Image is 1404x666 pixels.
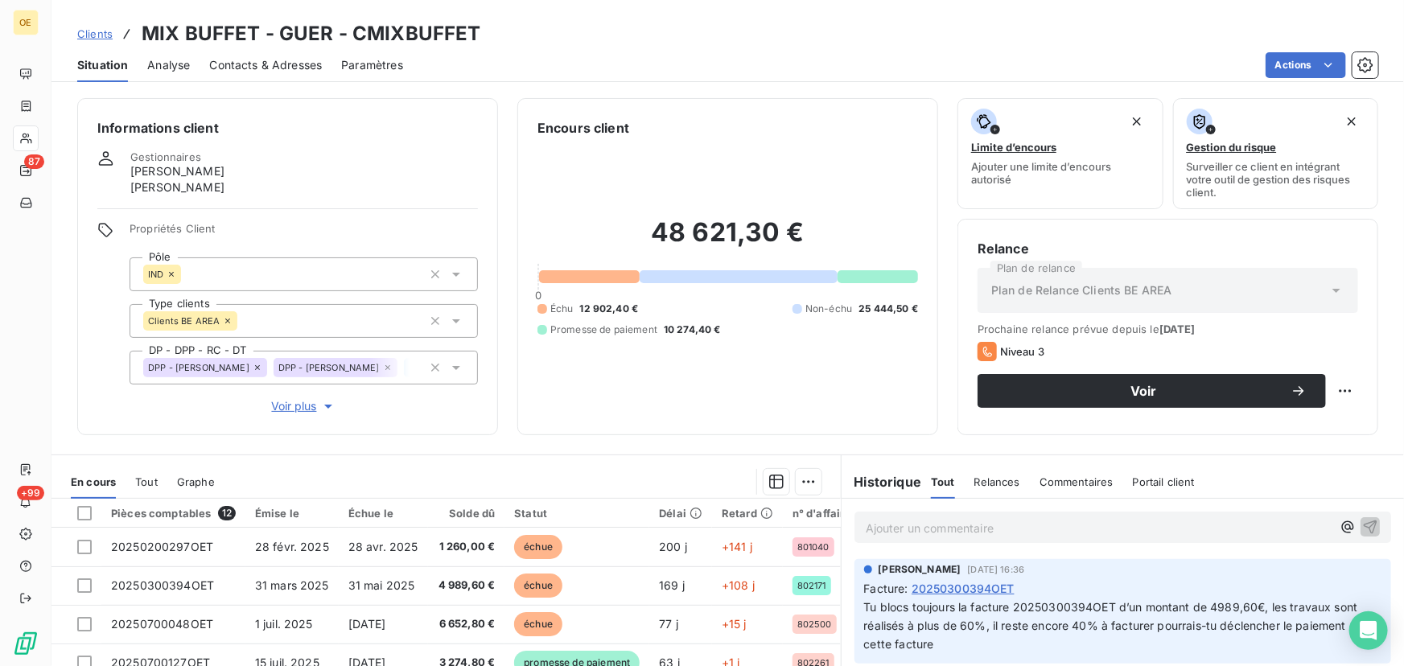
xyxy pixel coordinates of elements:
[974,475,1020,488] span: Relances
[978,323,1358,335] span: Prochaine relance prévue depuis le
[514,535,562,559] span: échue
[931,475,955,488] span: Tout
[1187,160,1365,199] span: Surveiller ce client en intégrant votre outil de gestion des risques client.
[17,486,44,500] span: +99
[111,578,214,592] span: 20250300394OET
[1000,345,1044,358] span: Niveau 3
[659,507,702,520] div: Délai
[514,507,640,520] div: Statut
[135,475,158,488] span: Tout
[341,57,403,73] span: Paramètres
[537,118,629,138] h6: Encours client
[148,363,249,372] span: DPP - [PERSON_NAME]
[410,360,422,375] input: Ajouter une valeur
[978,374,1326,408] button: Voir
[71,475,116,488] span: En cours
[142,19,481,48] h3: MIX BUFFET - GUER - CMIXBUFFET
[797,581,826,590] span: 802171
[130,179,224,195] span: [PERSON_NAME]
[13,631,39,656] img: Logo LeanPay
[255,617,313,631] span: 1 juil. 2025
[842,472,922,491] h6: Historique
[97,118,478,138] h6: Informations client
[1266,52,1346,78] button: Actions
[111,617,213,631] span: 20250700048OET
[1159,323,1196,335] span: [DATE]
[111,506,236,520] div: Pièces comptables
[77,26,113,42] a: Clients
[177,475,215,488] span: Graphe
[255,507,329,520] div: Émise le
[1349,611,1388,650] div: Open Intercom Messenger
[148,316,220,326] span: Clients BE AREA
[550,302,574,316] span: Échu
[550,323,657,337] span: Promesse de paiement
[77,27,113,40] span: Clients
[722,507,773,520] div: Retard
[438,507,496,520] div: Solde dû
[978,239,1358,258] h6: Relance
[348,578,415,592] span: 31 mai 2025
[797,619,832,629] span: 802500
[278,363,380,372] span: DPP - [PERSON_NAME]
[1187,141,1277,154] span: Gestion du risque
[805,302,852,316] span: Non-échu
[659,617,678,631] span: 77 j
[148,269,163,279] span: IND
[1173,98,1379,209] button: Gestion du risqueSurveiller ce client en intégrant votre outil de gestion des risques client.
[957,98,1163,209] button: Limite d’encoursAjouter une limite d’encours autorisé
[514,573,562,598] span: échue
[111,540,213,553] span: 20250200297OET
[13,10,39,35] div: OE
[130,163,224,179] span: [PERSON_NAME]
[997,384,1291,397] span: Voir
[438,616,496,632] span: 6 652,80 €
[659,540,687,553] span: 200 j
[130,397,478,415] button: Voir plus
[968,565,1025,574] span: [DATE] 16:36
[409,363,504,372] span: RC - [PERSON_NAME]
[991,282,1172,298] span: Plan de Relance Clients BE AREA
[537,216,918,265] h2: 48 621,30 €
[864,580,908,597] span: Facture :
[348,540,418,553] span: 28 avr. 2025
[1040,475,1114,488] span: Commentaires
[580,302,639,316] span: 12 902,40 €
[879,562,961,577] span: [PERSON_NAME]
[438,539,496,555] span: 1 260,00 €
[209,57,322,73] span: Contacts & Adresses
[147,57,190,73] span: Analyse
[514,612,562,636] span: échue
[858,302,918,316] span: 25 444,50 €
[77,57,128,73] span: Situation
[1133,475,1195,488] span: Portail client
[722,578,755,592] span: +108 j
[272,398,336,414] span: Voir plus
[255,540,329,553] span: 28 févr. 2025
[348,507,418,520] div: Échue le
[130,222,478,245] span: Propriétés Client
[181,267,194,282] input: Ajouter une valeur
[438,578,496,594] span: 4 989,60 €
[130,150,201,163] span: Gestionnaires
[237,314,250,328] input: Ajouter une valeur
[659,578,685,592] span: 169 j
[797,542,830,552] span: 801040
[722,617,747,631] span: +15 j
[348,617,386,631] span: [DATE]
[218,506,236,520] span: 12
[24,154,44,169] span: 87
[864,600,1367,651] span: Tu blocs toujours la facture 20250300394OET d’un montant de 4989,60€, les travaux sont réalisés à...
[664,323,721,337] span: 10 274,40 €
[722,540,752,553] span: +141 j
[255,578,329,592] span: 31 mars 2025
[912,580,1015,597] span: 20250300394OET
[535,289,541,302] span: 0
[971,160,1150,186] span: Ajouter une limite d’encours autorisé
[971,141,1056,154] span: Limite d’encours
[793,507,851,520] div: n° d'affaire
